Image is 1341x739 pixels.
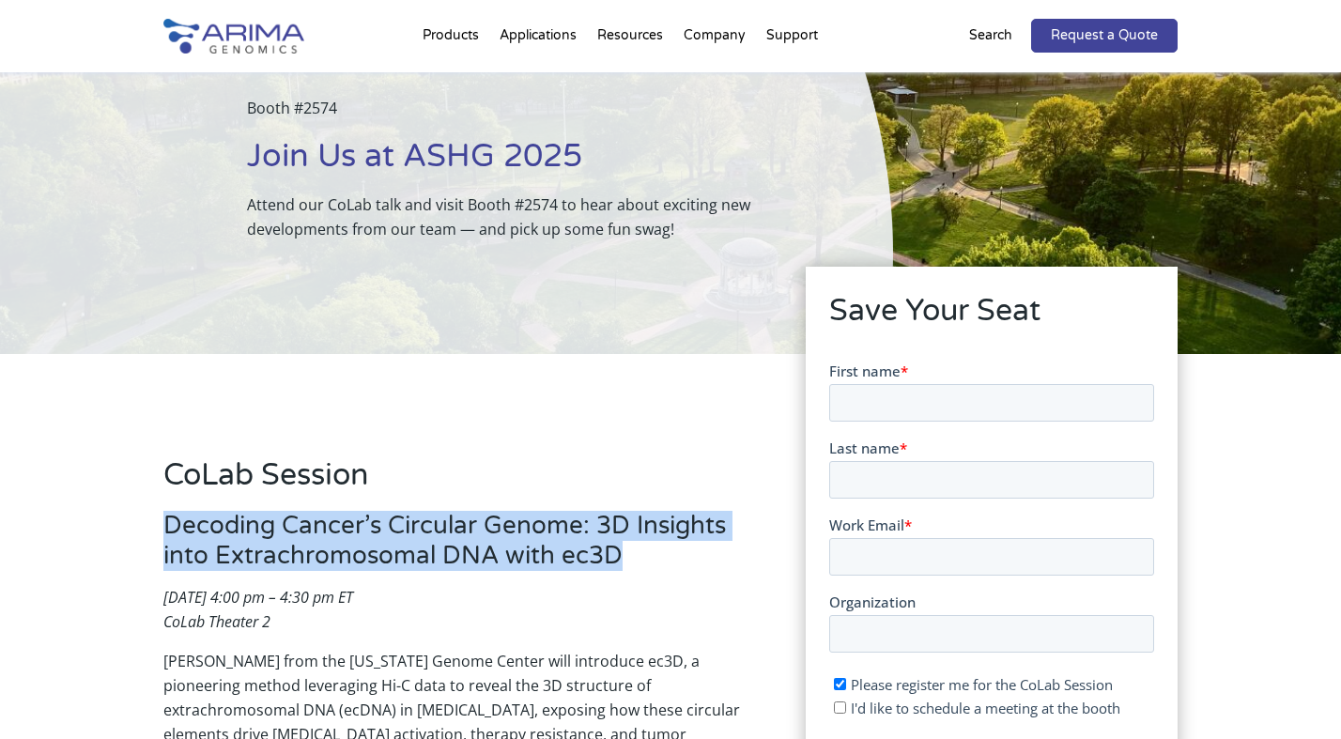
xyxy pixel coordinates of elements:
[163,454,749,511] h2: CoLab Session
[247,135,800,192] h1: Join Us at ASHG 2025
[163,611,270,632] em: CoLab Theater 2
[247,192,800,241] p: Attend our CoLab talk and visit Booth #2574 to hear about exciting new developments from our team...
[163,19,304,54] img: Arima-Genomics-logo
[969,23,1012,48] p: Search
[163,511,749,585] h3: Decoding Cancer’s Circular Genome: 3D Insights into Extrachromosomal DNA with ec3D
[247,96,800,135] p: Booth #2574
[1031,19,1178,53] a: Request a Quote
[829,290,1154,346] h2: Save Your Seat
[163,587,353,608] em: [DATE] 4:00 pm – 4:30 pm ET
